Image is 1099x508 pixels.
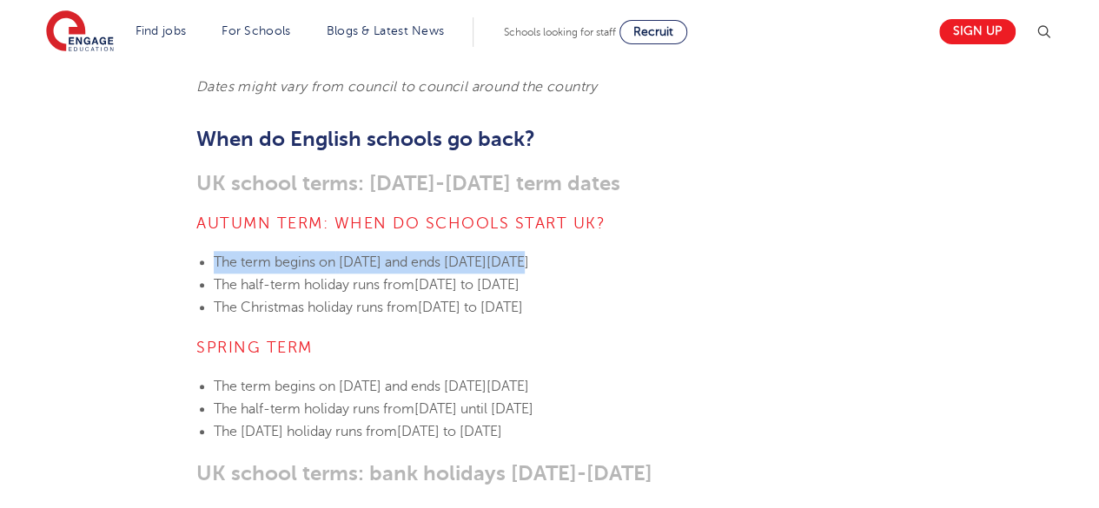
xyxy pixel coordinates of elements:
[414,401,533,417] span: [DATE] until [DATE]
[214,254,335,270] span: The term begins on
[46,10,114,54] img: Engage Education
[196,79,598,95] em: Dates might vary from council to council around the country
[214,277,414,293] span: The half-term holiday runs from
[418,300,523,315] span: [DATE] to [DATE]
[196,339,313,356] span: Spring term
[633,25,673,38] span: Recruit
[939,19,1016,44] a: Sign up
[214,401,414,417] span: The half-term holiday runs from
[196,461,652,485] span: UK school terms: bank holidays [DATE]-[DATE]
[196,171,620,195] span: UK school terms: [DATE]-[DATE] term dates
[196,214,606,232] span: Autumn term: When do schools start UK?
[214,379,335,394] span: The term begins on
[196,124,903,154] h2: When do English schools go back?
[504,26,616,38] span: Schools looking for staff
[136,24,187,37] a: Find jobs
[619,20,687,44] a: Recruit
[214,300,418,315] span: The Christmas holiday runs from
[414,277,520,293] span: [DATE] to [DATE]
[339,379,529,394] span: [DATE] and ends [DATE][DATE]
[222,24,290,37] a: For Schools
[214,424,397,439] span: The [DATE] holiday runs from
[339,254,529,270] span: [DATE] and ends [DATE][DATE]
[397,424,502,439] span: [DATE] to [DATE]
[327,24,445,37] a: Blogs & Latest News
